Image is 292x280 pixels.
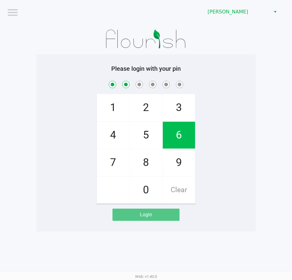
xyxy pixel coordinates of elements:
span: 4 [97,122,129,149]
button: Select [271,6,280,17]
span: 0 [130,177,162,203]
h5: Please login with your pin [41,65,251,72]
span: 7 [97,149,129,176]
span: 5 [130,122,162,149]
span: Web: v1.40.0 [135,274,157,279]
span: [PERSON_NAME] [208,8,267,16]
span: 9 [163,149,195,176]
span: 6 [163,122,195,149]
span: 1 [97,94,129,121]
span: 3 [163,94,195,121]
span: 8 [130,149,162,176]
span: 2 [130,94,162,121]
span: Clear [163,177,195,203]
